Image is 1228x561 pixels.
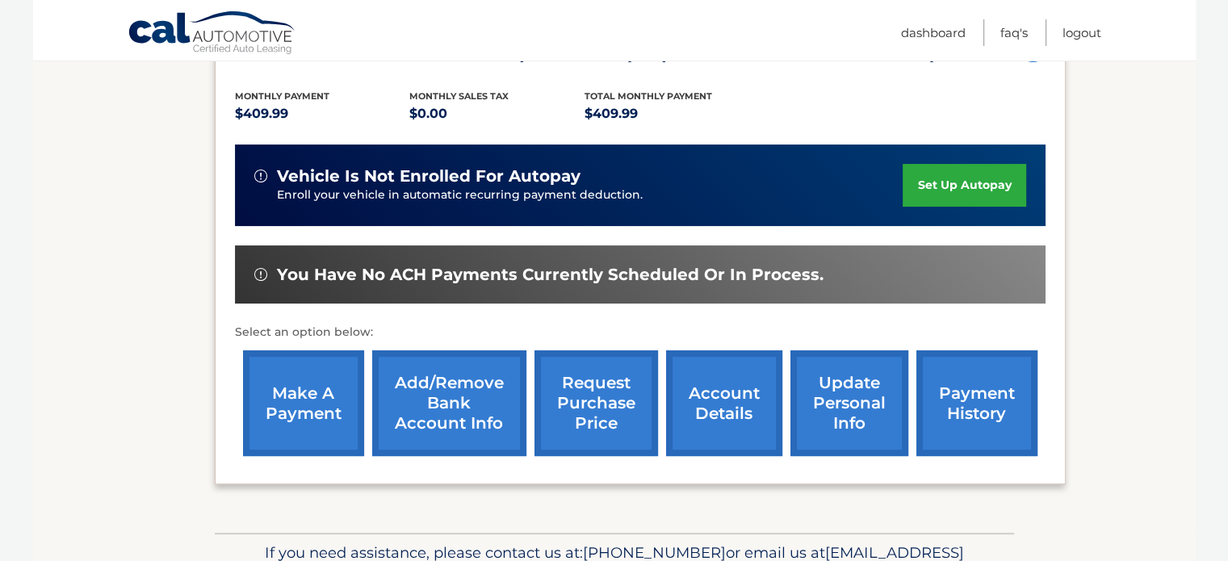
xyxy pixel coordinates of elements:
p: $409.99 [585,103,760,125]
img: alert-white.svg [254,170,267,182]
p: $409.99 [235,103,410,125]
a: Dashboard [901,19,966,46]
span: Monthly Payment [235,90,329,102]
span: Monthly sales Tax [409,90,509,102]
a: account details [666,350,782,456]
img: alert-white.svg [254,268,267,281]
span: Total Monthly Payment [585,90,712,102]
span: vehicle is not enrolled for autopay [277,166,580,186]
a: make a payment [243,350,364,456]
span: You have no ACH payments currently scheduled or in process. [277,265,824,285]
p: $0.00 [409,103,585,125]
a: set up autopay [903,164,1025,207]
a: FAQ's [1000,19,1028,46]
p: Enroll your vehicle in automatic recurring payment deduction. [277,186,903,204]
a: update personal info [790,350,908,456]
a: Logout [1062,19,1101,46]
a: request purchase price [534,350,658,456]
a: payment history [916,350,1037,456]
a: Add/Remove bank account info [372,350,526,456]
a: Cal Automotive [128,10,297,57]
p: Select an option below: [235,323,1046,342]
